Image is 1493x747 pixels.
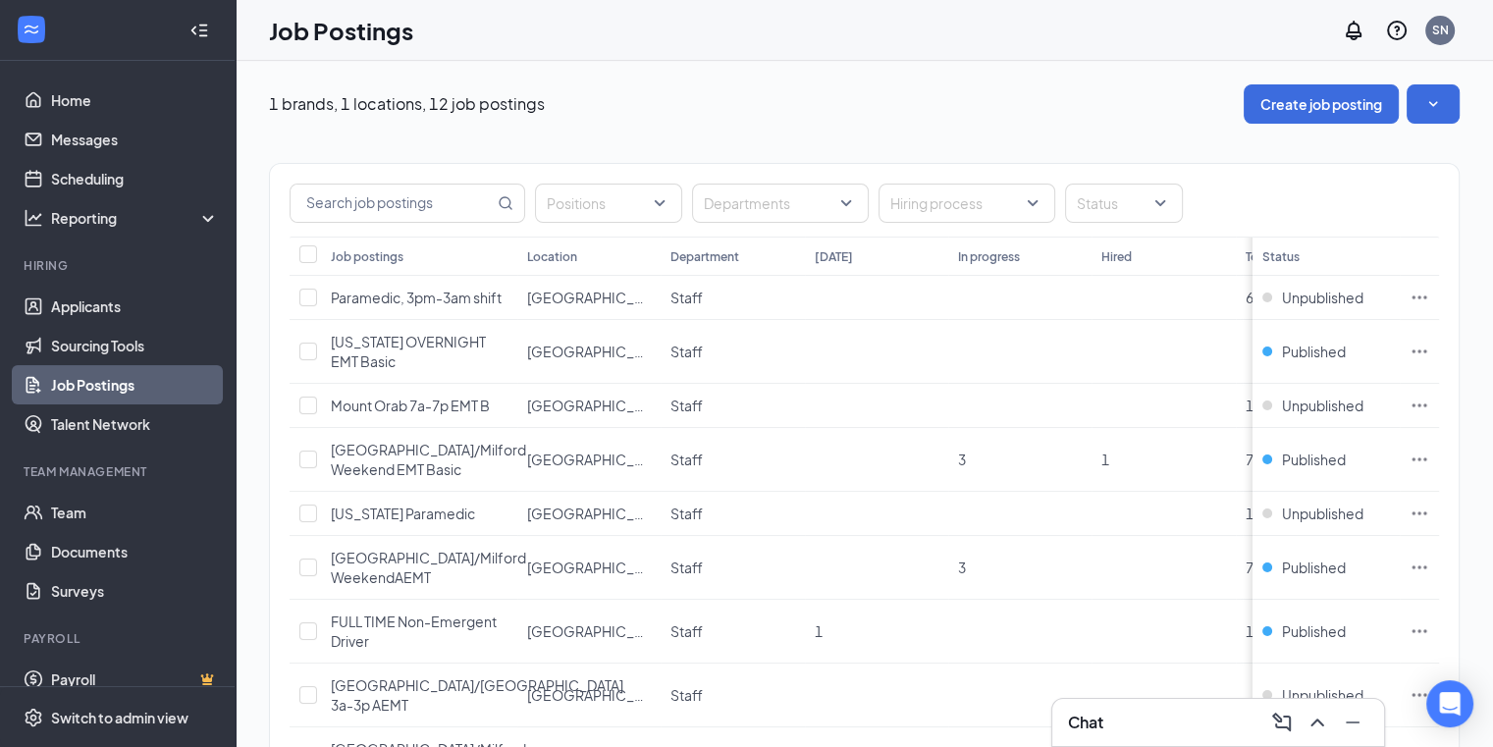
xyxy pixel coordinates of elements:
[670,343,703,360] span: Staff
[24,208,43,228] svg: Analysis
[527,289,670,306] span: [GEOGRAPHIC_DATA]
[1282,342,1346,361] span: Published
[22,20,41,39] svg: WorkstreamLogo
[331,333,486,370] span: [US_STATE] OVERNIGHT EMT Basic
[331,248,403,265] div: Job postings
[51,660,219,699] a: PayrollCrown
[661,276,804,320] td: Staff
[517,276,661,320] td: Milford Station
[527,343,670,360] span: [GEOGRAPHIC_DATA]
[1246,289,1253,306] span: 6
[1244,84,1399,124] button: Create job posting
[1068,712,1103,733] h3: Chat
[1282,450,1346,469] span: Published
[331,549,526,586] span: [GEOGRAPHIC_DATA]/Milford WeekendAEMT
[670,248,739,265] div: Department
[1282,558,1346,577] span: Published
[1410,288,1429,307] svg: Ellipses
[670,451,703,468] span: Staff
[815,622,823,640] span: 1
[527,505,670,522] span: [GEOGRAPHIC_DATA]
[1410,450,1429,469] svg: Ellipses
[1246,451,1253,468] span: 7
[1337,707,1368,738] button: Minimize
[51,708,188,727] div: Switch to admin view
[661,428,804,492] td: Staff
[331,676,623,714] span: [GEOGRAPHIC_DATA]/[GEOGRAPHIC_DATA] 3a-3p AEMT
[51,159,219,198] a: Scheduling
[948,237,1092,276] th: In progress
[1282,288,1363,307] span: Unpublished
[331,505,475,522] span: [US_STATE] Paramedic
[51,326,219,365] a: Sourcing Tools
[51,208,220,228] div: Reporting
[517,600,661,664] td: Milford Station
[1282,685,1363,705] span: Unpublished
[517,536,661,600] td: Milford Station
[1410,685,1429,705] svg: Ellipses
[1282,621,1346,641] span: Published
[670,505,703,522] span: Staff
[498,195,513,211] svg: MagnifyingGlass
[1342,19,1365,42] svg: Notifications
[51,287,219,326] a: Applicants
[1302,707,1333,738] button: ChevronUp
[1253,237,1400,276] th: Status
[517,384,661,428] td: Milford Station
[331,289,502,306] span: Paramedic, 3pm-3am shift
[51,404,219,444] a: Talent Network
[517,664,661,727] td: Milford Station
[661,492,804,536] td: Staff
[1092,237,1235,276] th: Hired
[51,532,219,571] a: Documents
[527,622,670,640] span: [GEOGRAPHIC_DATA]
[51,120,219,159] a: Messages
[1246,505,1253,522] span: 1
[1282,504,1363,523] span: Unpublished
[1410,342,1429,361] svg: Ellipses
[1101,451,1109,468] span: 1
[1423,94,1443,114] svg: SmallChevronDown
[1410,558,1429,577] svg: Ellipses
[1282,396,1363,415] span: Unpublished
[1426,680,1473,727] div: Open Intercom Messenger
[661,600,804,664] td: Staff
[331,613,497,650] span: FULL TIME Non-Emergent Driver
[517,492,661,536] td: Milford Station
[189,21,209,40] svg: Collapse
[1410,621,1429,641] svg: Ellipses
[661,320,804,384] td: Staff
[517,320,661,384] td: Milford Station
[1432,22,1449,38] div: SN
[269,93,545,115] p: 1 brands, 1 locations, 12 job postings
[958,451,966,468] span: 3
[51,365,219,404] a: Job Postings
[24,630,215,647] div: Payroll
[805,237,948,276] th: [DATE]
[1246,559,1253,576] span: 7
[661,536,804,600] td: Staff
[1246,622,1261,640] span: 16
[1246,397,1253,414] span: 1
[1236,237,1379,276] th: Total
[527,559,670,576] span: [GEOGRAPHIC_DATA]
[527,248,577,265] div: Location
[1407,84,1460,124] button: SmallChevronDown
[1266,707,1298,738] button: ComposeMessage
[1270,711,1294,734] svg: ComposeMessage
[527,397,670,414] span: [GEOGRAPHIC_DATA]
[670,559,703,576] span: Staff
[331,441,526,478] span: [GEOGRAPHIC_DATA]/Milford Weekend EMT Basic
[661,664,804,727] td: Staff
[670,686,703,704] span: Staff
[661,384,804,428] td: Staff
[958,559,966,576] span: 3
[24,463,215,480] div: Team Management
[51,571,219,611] a: Surveys
[331,397,490,414] span: Mount Orab 7a-7p EMT B
[24,708,43,727] svg: Settings
[670,397,703,414] span: Staff
[291,185,494,222] input: Search job postings
[1385,19,1409,42] svg: QuestionInfo
[517,428,661,492] td: Milford Station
